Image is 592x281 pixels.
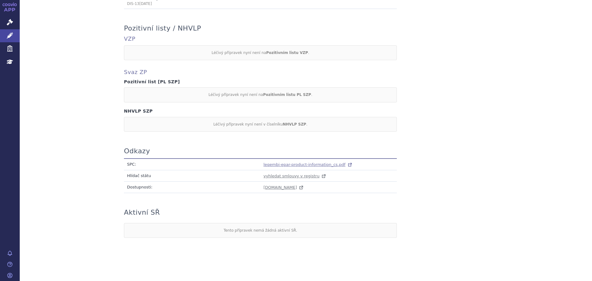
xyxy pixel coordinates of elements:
a: leqembi-epar-product-information_cs.pdf [264,162,353,167]
strong: Pozitivním listu VZP [266,51,308,55]
div: Léčivý přípravek nyní není na . [124,87,397,102]
span: [DOMAIN_NAME] [264,185,297,190]
span: vyhledat smlouvy v registru [264,174,320,178]
td: Hlídač státu [124,170,261,182]
a: [DOMAIN_NAME] [264,185,305,190]
h4: NHVLP SZP [124,109,488,114]
td: Dostupnosti: [124,182,261,193]
h3: Aktivní SŘ [124,209,160,217]
h3: Odkazy [124,147,150,155]
h4: Pozitivní list [PL SZP] [124,79,488,85]
h3: Pozitivní listy / NHVLP [124,24,201,32]
strong: NHVLP SZP [283,122,306,126]
a: vyhledat smlouvy v registru [264,174,327,178]
span: leqembi-epar-product-information_cs.pdf [264,162,346,167]
p: DIS-13 [127,1,212,6]
div: Léčivý přípravek nyní není na . [124,45,397,60]
h4: VZP [124,35,488,42]
h4: Svaz ZP [124,69,488,76]
strong: Pozitivním listu PL SZP [263,93,311,97]
td: SPC: [124,159,261,170]
div: Léčivý přípravek nyní není v číselníku . [124,117,397,132]
div: Tento přípravek nemá žádná aktivní SŘ. [124,223,397,238]
span: [DATE] [139,2,152,6]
